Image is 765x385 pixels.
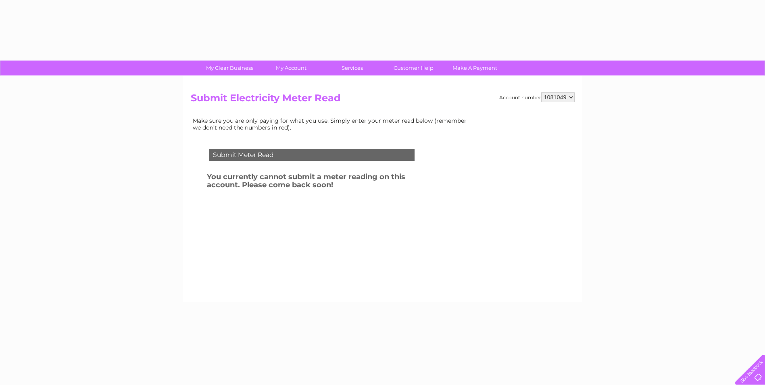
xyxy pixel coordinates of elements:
[209,149,415,161] div: Submit Meter Read
[319,61,386,75] a: Services
[380,61,447,75] a: Customer Help
[191,92,575,108] h2: Submit Electricity Meter Read
[499,92,575,102] div: Account number
[442,61,508,75] a: Make A Payment
[258,61,324,75] a: My Account
[207,171,436,193] h3: You currently cannot submit a meter reading on this account. Please come back soon!
[196,61,263,75] a: My Clear Business
[191,115,473,132] td: Make sure you are only paying for what you use. Simply enter your meter read below (remember we d...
